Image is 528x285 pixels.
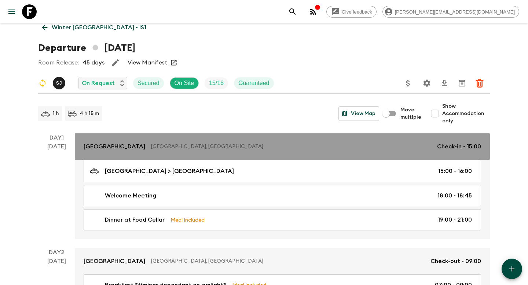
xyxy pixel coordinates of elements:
p: Room Release: [38,58,79,67]
svg: Sync Required - Changes detected [38,79,47,88]
div: On Site [170,77,199,89]
p: [GEOGRAPHIC_DATA], [GEOGRAPHIC_DATA] [151,258,425,265]
p: Secured [137,79,159,88]
button: Delete [472,76,487,90]
p: 4 h 15 m [80,110,99,117]
p: [GEOGRAPHIC_DATA], [GEOGRAPHIC_DATA] [151,143,431,150]
span: Give feedback [338,9,376,15]
a: Give feedback [326,6,377,18]
p: [GEOGRAPHIC_DATA] [84,257,145,266]
button: Archive (Completed, Cancelled or Unsynced Departures only) [455,76,469,90]
div: [PERSON_NAME][EMAIL_ADDRESS][DOMAIN_NAME] [382,6,519,18]
p: 19:00 - 21:00 [438,215,472,224]
p: Meal Included [170,216,205,224]
p: Dinner at Food Cellar [105,215,165,224]
h1: Departure [DATE] [38,41,135,55]
p: On Request [82,79,115,88]
span: Svavar Jónatansson [53,79,67,85]
a: [GEOGRAPHIC_DATA][GEOGRAPHIC_DATA], [GEOGRAPHIC_DATA]Check-in - 15:00 [75,133,490,160]
p: S J [56,80,62,86]
span: [PERSON_NAME][EMAIL_ADDRESS][DOMAIN_NAME] [391,9,519,15]
button: search adventures [285,4,300,19]
p: 45 days [82,58,104,67]
p: Welcome Meeting [105,191,156,200]
p: [GEOGRAPHIC_DATA] [84,142,145,151]
a: Dinner at Food CellarMeal Included19:00 - 21:00 [84,209,481,230]
div: Trip Fill [205,77,228,89]
p: Guaranteed [238,79,269,88]
a: [GEOGRAPHIC_DATA][GEOGRAPHIC_DATA], [GEOGRAPHIC_DATA]Check-out - 09:00 [75,248,490,274]
p: 15 / 16 [209,79,224,88]
button: SJ [53,77,67,89]
p: 1 h [53,110,59,117]
span: Move multiple [400,106,422,121]
a: Winter [GEOGRAPHIC_DATA] • IS1 [38,20,150,35]
p: Check-out - 09:00 [430,257,481,266]
button: Download CSV [437,76,452,90]
p: Check-in - 15:00 [437,142,481,151]
button: Update Price, Early Bird Discount and Costs [401,76,415,90]
p: 18:00 - 18:45 [437,191,472,200]
button: Settings [419,76,434,90]
a: View Manifest [128,59,168,66]
div: Secured [133,77,164,89]
a: Welcome Meeting18:00 - 18:45 [84,185,481,206]
p: Day 2 [38,248,75,257]
button: menu [4,4,19,19]
p: [GEOGRAPHIC_DATA] > [GEOGRAPHIC_DATA] [105,167,234,175]
p: Day 1 [38,133,75,142]
p: 15:00 - 16:00 [438,167,472,175]
span: Show Accommodation only [442,103,490,125]
div: [DATE] [47,142,66,239]
button: View Map [338,106,379,121]
p: On Site [175,79,194,88]
p: Winter [GEOGRAPHIC_DATA] • IS1 [52,23,146,32]
a: [GEOGRAPHIC_DATA] > [GEOGRAPHIC_DATA]15:00 - 16:00 [84,160,481,182]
